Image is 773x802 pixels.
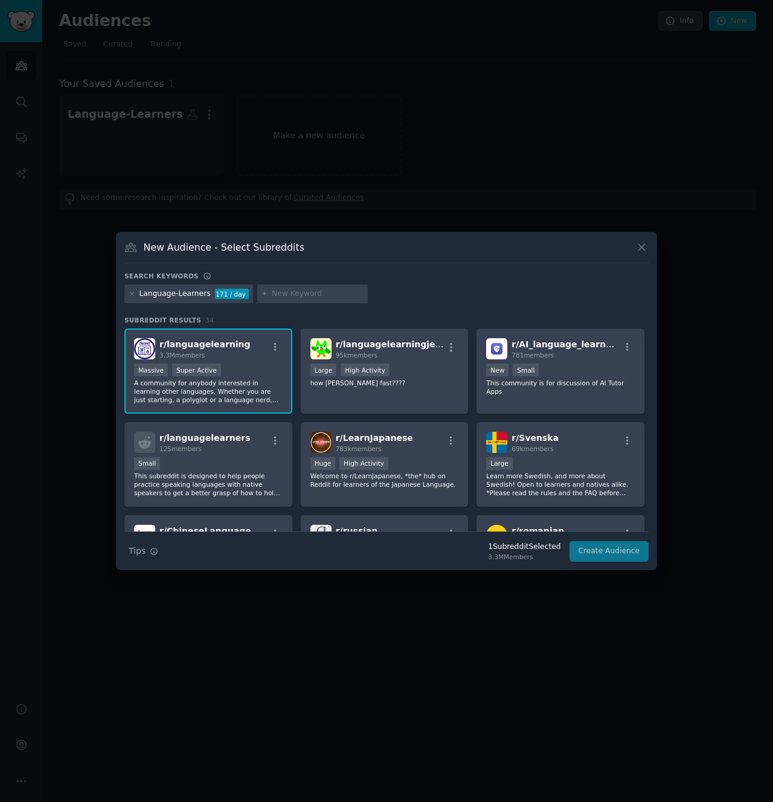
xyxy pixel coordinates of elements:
[512,339,621,349] span: r/ AI_language_learners
[159,339,251,349] span: r/ languagelearning
[486,379,635,396] p: This community is for discussion of AI Tutor Apps
[215,289,249,300] div: 171 / day
[310,364,337,376] div: Large
[486,472,635,497] p: Learn more Swedish, and more about Swedish! Open to learners and natives alike. *Please read the ...
[140,289,211,300] div: Language-Learners
[134,525,155,546] img: ChineseLanguage
[513,364,539,376] div: Small
[159,433,251,443] span: r/ languagelearners
[512,526,564,536] span: r/ romanian
[310,432,332,453] img: LearnJapanese
[512,445,553,452] span: 69k members
[488,553,560,561] div: 3.3M Members
[310,472,459,489] p: Welcome to r/LearnJapanese, *the* hub on Reddit for learners of the Japanese Language.
[159,526,251,536] span: r/ ChineseLanguage
[488,542,560,553] div: 1 Subreddit Selected
[172,364,221,376] div: Super Active
[336,445,382,452] span: 783k members
[159,445,202,452] span: 125 members
[159,351,205,359] span: 3.3M members
[486,338,507,359] img: AI_language_learners
[124,272,199,280] h3: Search keywords
[486,525,507,546] img: romanian
[339,457,388,470] div: High Activity
[134,379,283,404] p: A community for anybody interested in learning other languages. Whether you are just starting, a ...
[134,472,283,497] p: This subreddit is designed to help people practice speaking languages with native speakers to get...
[134,364,168,376] div: Massive
[134,457,160,470] div: Small
[486,364,508,376] div: New
[310,379,459,387] p: how [PERSON_NAME] fast????
[310,338,332,359] img: languagelearningjerk
[205,316,214,324] span: 34
[134,338,155,359] img: languagelearning
[310,525,332,546] img: russian
[310,457,336,470] div: Huge
[144,241,304,254] h3: New Audience - Select Subreddits
[129,545,146,557] span: Tips
[272,289,364,300] input: New Keyword
[512,433,559,443] span: r/ Svenska
[124,316,201,324] span: Subreddit Results
[512,351,554,359] span: 781 members
[336,526,378,536] span: r/ russian
[336,433,413,443] span: r/ LearnJapanese
[336,351,377,359] span: 95k members
[486,432,507,453] img: Svenska
[124,541,162,562] button: Tips
[341,364,390,376] div: High Activity
[336,339,445,349] span: r/ languagelearningjerk
[486,457,513,470] div: Large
